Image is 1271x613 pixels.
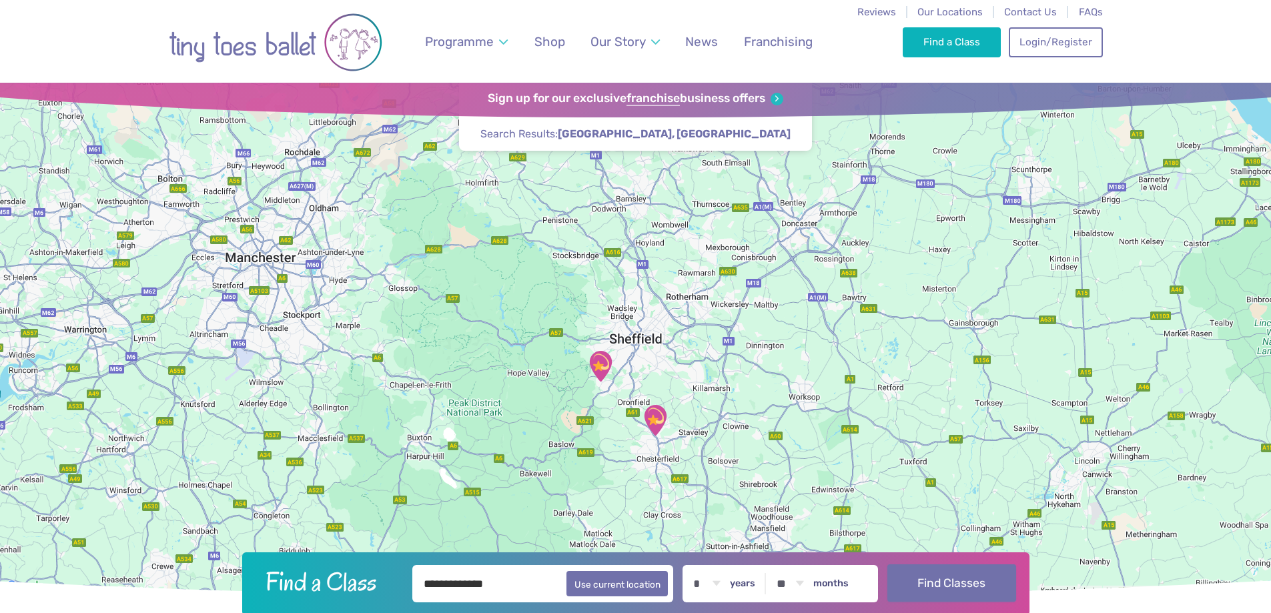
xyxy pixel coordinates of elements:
a: Shop [528,26,571,57]
a: Franchising [737,26,819,57]
a: Contact Us [1004,6,1057,18]
span: Shop [534,34,565,49]
strong: franchise [626,91,680,106]
span: Our Story [590,34,646,49]
a: Find a Class [903,27,1001,57]
a: Login/Register [1009,27,1102,57]
img: Google [3,578,47,595]
h2: Find a Class [255,565,403,598]
a: Our Locations [917,6,983,18]
div: Whittington Moor Methodist Church [639,404,672,437]
a: Reviews [857,6,896,18]
a: Our Story [584,26,666,57]
strong: [GEOGRAPHIC_DATA], [GEOGRAPHIC_DATA] [558,127,791,140]
div: Christ Church Dore Community Centre, [584,350,617,383]
label: months [813,578,849,590]
span: Programme [425,34,494,49]
a: FAQs [1079,6,1103,18]
span: Franchising [744,34,813,49]
a: Programme [418,26,514,57]
label: years [730,578,755,590]
button: Find Classes [887,564,1016,602]
button: Use current location [566,571,669,596]
a: Sign up for our exclusivefranchisebusiness offers [488,91,783,106]
span: News [685,34,718,49]
a: News [679,26,725,57]
img: tiny toes ballet [169,9,382,76]
a: Open this area in Google Maps (opens a new window) [3,578,47,595]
